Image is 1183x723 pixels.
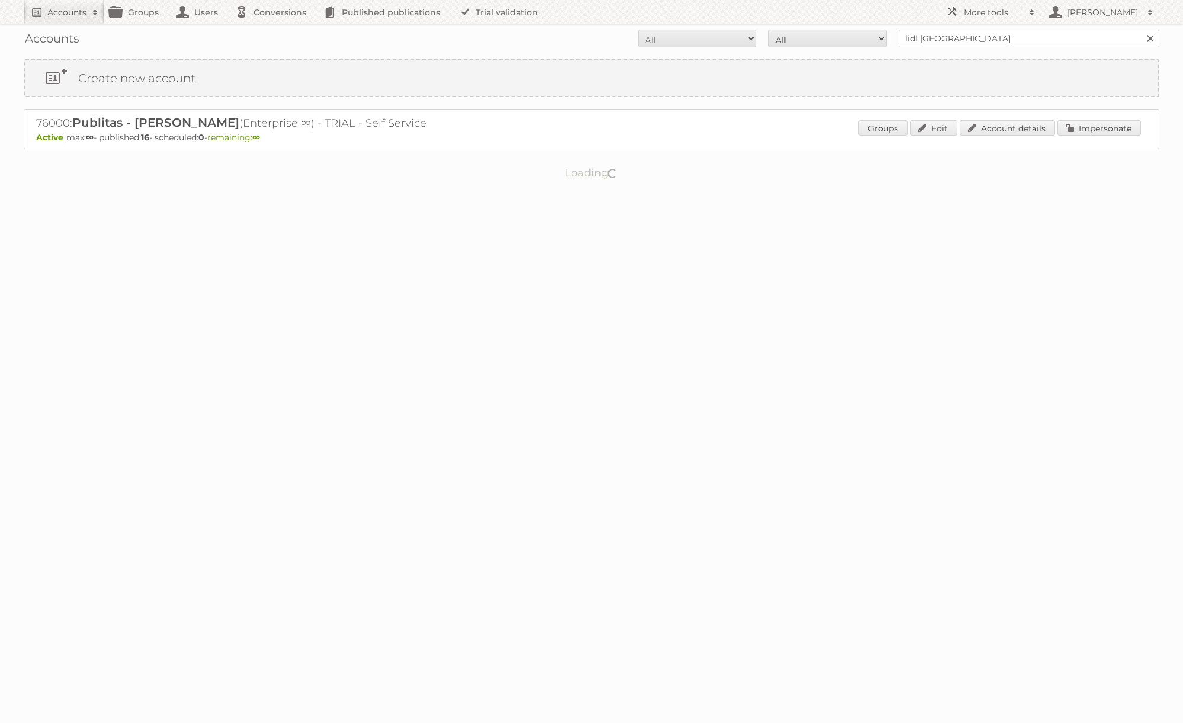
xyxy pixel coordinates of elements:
a: Create new account [25,60,1158,96]
strong: ∞ [252,132,260,143]
p: max: - published: - scheduled: - [36,132,1147,143]
a: Groups [858,120,908,136]
a: Account details [960,120,1055,136]
strong: 0 [198,132,204,143]
span: Active [36,132,66,143]
h2: 76000: (Enterprise ∞) - TRIAL - Self Service [36,115,451,131]
h2: Accounts [47,7,86,18]
span: Publitas - [PERSON_NAME] [72,115,239,130]
span: remaining: [207,132,260,143]
a: Edit [910,120,957,136]
h2: More tools [964,7,1023,18]
strong: ∞ [86,132,94,143]
a: Impersonate [1057,120,1141,136]
p: Loading [527,161,656,185]
strong: 16 [141,132,149,143]
h2: [PERSON_NAME] [1065,7,1142,18]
